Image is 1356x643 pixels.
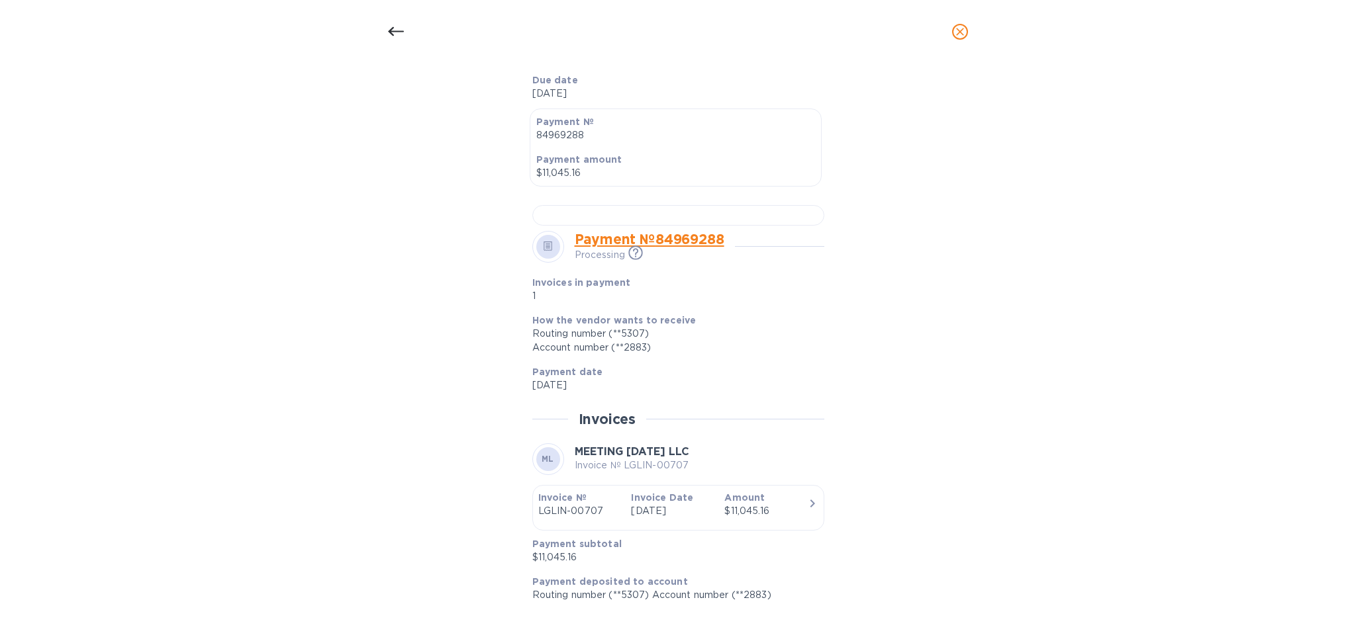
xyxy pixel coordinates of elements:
b: Payment deposited to account [532,576,688,587]
b: MEETING [DATE] LLC [575,445,689,458]
b: Payment date [532,366,603,377]
b: Payment № [536,116,594,127]
p: Routing number (**5307) Account number (**2883) [532,588,814,602]
b: How the vendor wants to receive [532,315,697,325]
div: Account number (**2883) [532,341,814,355]
b: Invoice № [538,492,587,503]
p: 84969288 [536,128,815,142]
p: 1 [532,289,720,303]
b: Invoices in payment [532,277,631,288]
p: [DATE] [532,378,814,392]
h2: Invoices [579,411,636,427]
b: Invoice Date [631,492,693,503]
div: $11,045.16 [724,504,807,518]
b: Amount [724,492,765,503]
p: $11,045.16 [532,550,814,564]
button: close [944,16,976,48]
b: Payment amount [536,154,622,165]
p: [DATE] [631,504,714,518]
p: $11,045.16 [536,166,815,180]
p: Processing [575,248,625,262]
p: LGLIN-00707 [538,504,621,518]
b: ML [542,454,554,464]
button: Invoice №LGLIN-00707Invoice Date[DATE]Amount$11,045.16 [532,485,824,531]
b: Due date [532,75,578,85]
p: Invoice № LGLIN-00707 [575,458,689,472]
p: [DATE] [532,87,814,101]
div: Routing number (**5307) [532,327,814,341]
b: Payment subtotal [532,538,622,549]
a: Payment № 84969288 [575,231,724,247]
